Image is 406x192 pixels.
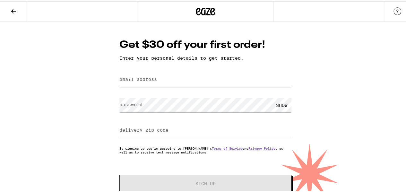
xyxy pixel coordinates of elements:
[248,145,275,149] a: Privacy Policy
[119,71,291,86] input: email address
[119,126,168,131] label: delivery zip code
[119,37,291,51] h1: Get $30 off your first order!
[119,54,291,59] p: Enter your personal details to get started.
[119,75,157,81] label: email address
[119,145,291,153] p: By signing up you're agreeing to [PERSON_NAME]'s and , as well as to receive text message notific...
[272,97,291,111] div: SHOW
[195,180,216,185] span: Sign Up
[119,122,291,136] input: delivery zip code
[4,4,46,10] span: Hi. Need any help?
[119,173,291,191] button: Sign Up
[212,145,243,149] a: Terms of Service
[119,101,143,106] label: password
